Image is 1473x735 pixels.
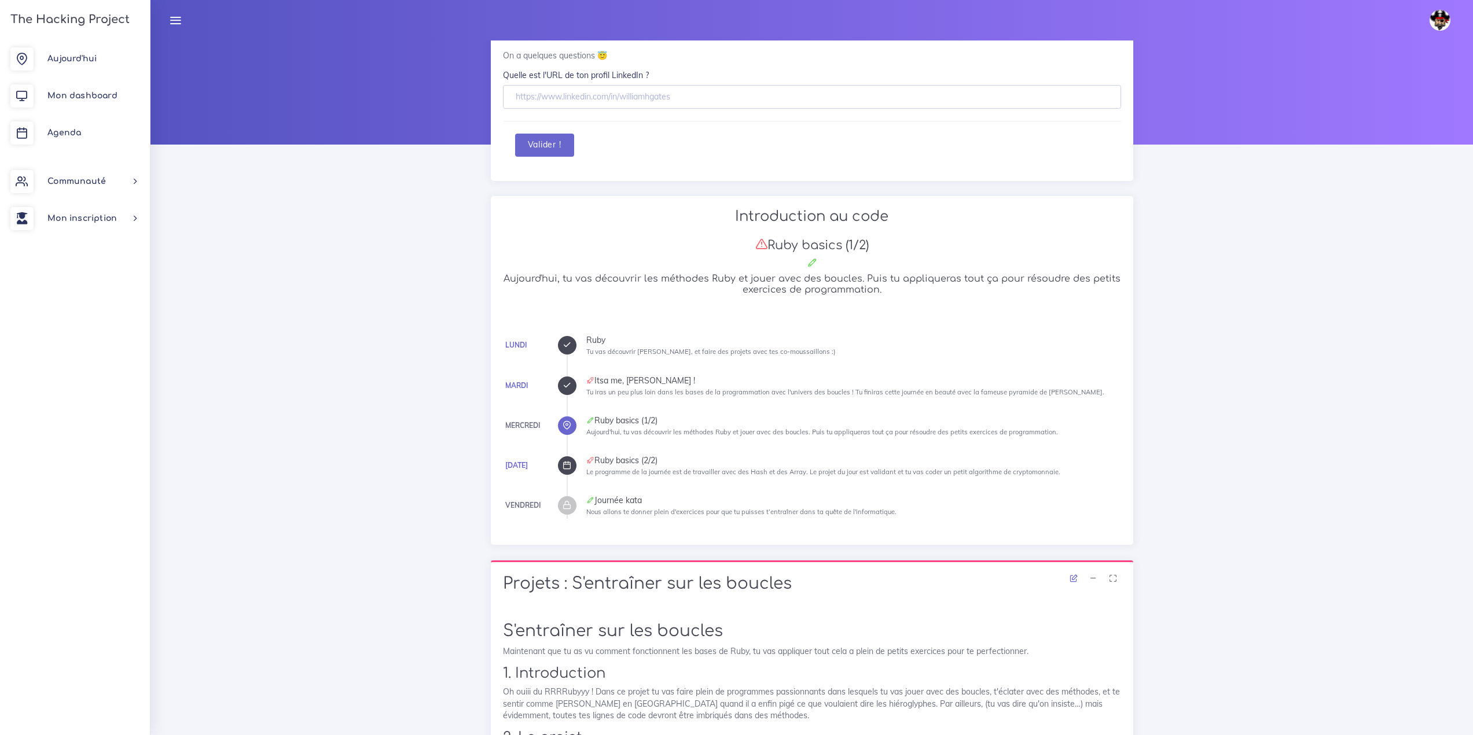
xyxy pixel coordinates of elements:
span: Communauté [47,177,106,186]
small: Nous allons te donner plein d'exercices pour que tu puisses t’entraîner dans ta quête de l'inform... [586,508,897,516]
h1: Projets : S'entraîner sur les boucles [503,574,1121,594]
div: Ruby basics (1/2) [586,416,1121,424]
div: Journée kata [586,496,1121,504]
div: Ruby basics (2/2) [586,456,1121,464]
div: Ruby [586,336,1121,344]
h2: 1. Introduction [503,665,1121,682]
a: [DATE] [505,461,528,470]
span: Agenda [47,128,81,137]
div: Vendredi [505,499,541,512]
h2: Introduction au code [503,208,1121,225]
span: Mon inscription [47,214,117,223]
h3: The Hacking Project [7,13,130,26]
a: Mardi [505,381,528,390]
h5: Aujourd'hui, tu vas découvrir les méthodes Ruby et jouer avec des boucles. Puis tu appliqueras to... [503,274,1121,296]
p: Oh ouiii du RRRRubyyy ! Dans ce projet tu vas faire plein de programmes passionnants dans lesquel... [503,686,1121,721]
input: https://www.linkedin.com/in/williamhgates [503,85,1121,109]
a: Lundi [505,341,527,349]
h3: Ruby basics (1/2) [503,238,1121,253]
small: Tu vas découvrir [PERSON_NAME], et faire des projets avec tes co-moussaillons :) [586,348,836,356]
small: Tu iras un peu plus loin dans les bases de la programmation avec l'univers des boucles ! Tu finir... [586,388,1104,396]
div: Itsa me, [PERSON_NAME] ! [586,376,1121,385]
p: Maintenant que tu as vu comment fonctionnent les bases de Ruby, tu vas appliquer tout cela a plei... [503,645,1121,657]
span: Mon dashboard [47,91,117,100]
button: Valider ! [515,134,574,157]
small: Aujourd'hui, tu vas découvrir les méthodes Ruby et jouer avec des boucles. Puis tu appliqueras to... [586,428,1058,436]
h1: S'entraîner sur les boucles [503,622,1121,641]
span: Aujourd'hui [47,54,97,63]
small: Le programme de la journée est de travailler avec des Hash et des Array. Le projet du jour est va... [586,468,1060,476]
div: Mercredi [505,419,540,432]
img: avatar [1430,10,1450,31]
p: On a quelques questions 😇 [503,50,1121,61]
label: Quelle est l'URL de ton profil LinkedIn ? [503,69,649,81]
